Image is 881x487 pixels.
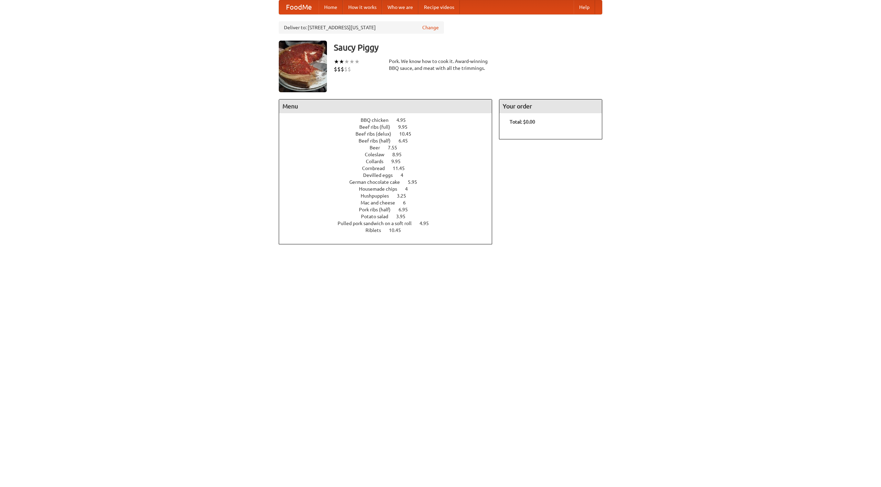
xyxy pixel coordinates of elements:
a: BBQ chicken 4.95 [361,117,418,123]
span: 4 [401,172,410,178]
a: Cornbread 11.45 [362,166,417,171]
h3: Saucy Piggy [334,41,602,54]
span: 3.25 [397,193,413,199]
a: Help [574,0,595,14]
span: Potato salad [361,214,395,219]
span: 11.45 [393,166,412,171]
a: Collards 9.95 [366,159,413,164]
span: German chocolate cake [349,179,407,185]
span: 9.95 [391,159,407,164]
span: Housemade chips [359,186,404,192]
span: 6 [403,200,413,205]
a: How it works [343,0,382,14]
a: Change [422,24,439,31]
a: Devilled eggs 4 [363,172,416,178]
a: Coleslaw 8.95 [365,152,414,157]
a: Potato salad 3.95 [361,214,418,219]
span: Mac and cheese [361,200,402,205]
span: 4.95 [420,221,436,226]
li: ★ [344,58,349,65]
span: 8.95 [392,152,408,157]
span: 9.95 [398,124,414,130]
span: Devilled eggs [363,172,400,178]
img: angular.jpg [279,41,327,92]
a: FoodMe [279,0,319,14]
div: Pork. We know how to cook it. Award-winning BBQ sauce, and meat with all the trimmings. [389,58,492,72]
a: Mac and cheese 6 [361,200,418,205]
a: Beef ribs (full) 9.95 [359,124,420,130]
span: Hushpuppies [361,193,396,199]
a: Pork ribs (half) 6.95 [359,207,421,212]
span: 6.95 [399,207,415,212]
li: $ [348,65,351,73]
li: ★ [339,58,344,65]
span: Beef ribs (half) [359,138,397,144]
li: ★ [334,58,339,65]
li: $ [337,65,341,73]
span: 4 [405,186,415,192]
li: $ [344,65,348,73]
h4: Menu [279,99,492,113]
span: Coleslaw [365,152,391,157]
span: 10.45 [399,131,418,137]
span: Beef ribs (delux) [355,131,398,137]
a: Beef ribs (half) 6.45 [359,138,421,144]
li: $ [341,65,344,73]
a: Home [319,0,343,14]
span: Beer [370,145,387,150]
span: 7.55 [388,145,404,150]
a: Hushpuppies 3.25 [361,193,419,199]
div: Deliver to: [STREET_ADDRESS][US_STATE] [279,21,444,34]
a: Who we are [382,0,418,14]
a: Riblets 10.45 [365,227,414,233]
a: Pulled pork sandwich on a soft roll 4.95 [338,221,442,226]
span: BBQ chicken [361,117,395,123]
span: Pork ribs (half) [359,207,397,212]
li: ★ [354,58,360,65]
span: Riblets [365,227,388,233]
span: 3.95 [396,214,412,219]
a: Recipe videos [418,0,460,14]
span: 10.45 [389,227,408,233]
span: Collards [366,159,390,164]
span: 5.95 [408,179,424,185]
span: Cornbread [362,166,392,171]
span: 4.95 [396,117,413,123]
h4: Your order [499,99,602,113]
span: Pulled pork sandwich on a soft roll [338,221,418,226]
li: ★ [349,58,354,65]
a: Beef ribs (delux) 10.45 [355,131,424,137]
a: German chocolate cake 5.95 [349,179,430,185]
a: Beer 7.55 [370,145,410,150]
a: Housemade chips 4 [359,186,421,192]
li: $ [334,65,337,73]
span: Beef ribs (full) [359,124,397,130]
b: Total: $0.00 [510,119,535,125]
span: 6.45 [399,138,415,144]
